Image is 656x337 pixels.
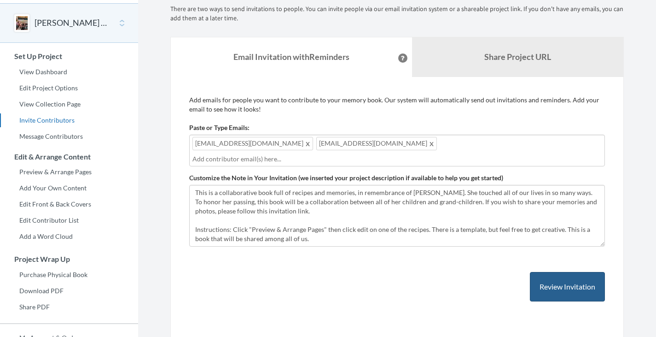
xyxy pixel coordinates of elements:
button: Review Invitation [530,272,605,302]
b: Share Project URL [484,52,551,62]
input: Add contributor email(s) here... [192,154,602,164]
label: Customize the Note in Your Invitation (we inserted your project description if available to help ... [189,173,503,183]
span: Support [18,6,52,15]
button: [PERSON_NAME] - A Memoir [35,17,109,29]
h3: Set Up Project [0,52,138,60]
h3: Project Wrap Up [0,255,138,263]
h3: Edit & Arrange Content [0,153,138,161]
label: Paste or Type Emails: [189,123,250,132]
span: [EMAIL_ADDRESS][DOMAIN_NAME] [316,137,437,150]
span: [EMAIL_ADDRESS][DOMAIN_NAME] [192,137,313,150]
p: There are two ways to send invitations to people. You can invite people via our email invitation ... [170,5,624,23]
textarea: "[PERSON_NAME] - A Memoir and Cook Book" This is a collaborative book full of recipes and memorie... [189,185,605,247]
strong: Email Invitation with Reminders [233,52,349,62]
p: Add emails for people you want to contribute to your memory book. Our system will automatically s... [189,95,605,114]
